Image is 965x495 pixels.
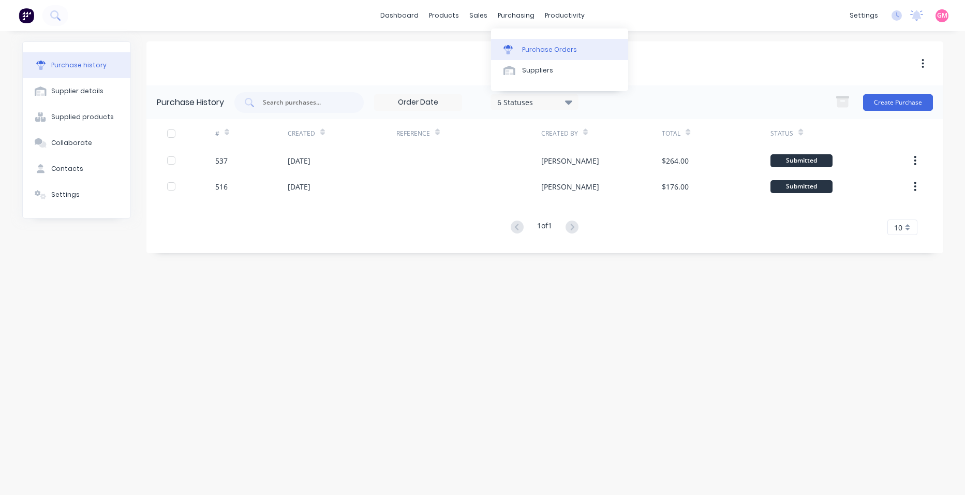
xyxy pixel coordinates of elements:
[23,52,130,78] button: Purchase history
[23,156,130,182] button: Contacts
[491,39,628,60] a: Purchase Orders
[215,129,219,138] div: #
[522,66,553,75] div: Suppliers
[541,181,599,192] div: [PERSON_NAME]
[51,164,83,173] div: Contacts
[464,8,493,23] div: sales
[23,78,130,104] button: Supplier details
[375,8,424,23] a: dashboard
[497,96,571,107] div: 6 Statuses
[19,8,34,23] img: Factory
[541,129,578,138] div: Created By
[662,155,689,166] div: $264.00
[51,112,114,122] div: Supplied products
[522,45,577,54] div: Purchase Orders
[157,96,224,109] div: Purchase History
[23,182,130,208] button: Settings
[770,180,833,193] div: Submitted
[215,155,228,166] div: 537
[288,181,310,192] div: [DATE]
[51,86,103,96] div: Supplier details
[537,220,552,235] div: 1 of 1
[424,8,464,23] div: products
[23,104,130,130] button: Supplied products
[844,8,883,23] div: settings
[262,97,348,108] input: Search purchases...
[396,129,430,138] div: Reference
[937,11,947,20] span: GM
[662,181,689,192] div: $176.00
[541,155,599,166] div: [PERSON_NAME]
[491,60,628,81] a: Suppliers
[51,190,80,199] div: Settings
[540,8,590,23] div: productivity
[894,222,902,233] span: 10
[662,129,680,138] div: Total
[288,129,315,138] div: Created
[493,8,540,23] div: purchasing
[288,155,310,166] div: [DATE]
[51,138,92,148] div: Collaborate
[375,95,462,110] input: Order Date
[863,94,933,111] button: Create Purchase
[23,130,130,156] button: Collaborate
[51,61,107,70] div: Purchase history
[215,181,228,192] div: 516
[770,129,793,138] div: Status
[770,154,833,167] div: Submitted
